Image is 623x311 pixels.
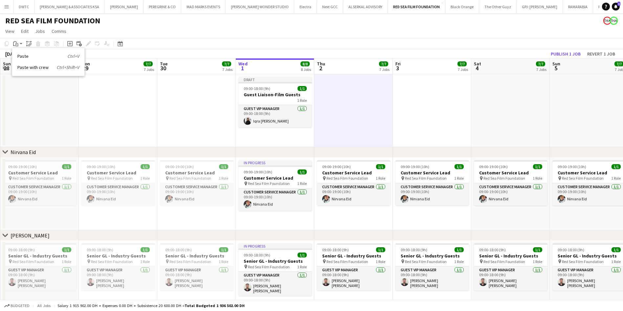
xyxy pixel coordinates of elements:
span: 1 Role [297,98,307,103]
div: 8 Jobs [301,67,311,72]
a: Paste with crew [17,64,79,70]
div: 09:00-19:00 (10h)1/1Customer Service Lead Red Sea Film Foundation1 RoleCustomer Service Manager1/... [474,160,547,206]
span: 1/1 [62,247,71,252]
div: 09:00-18:00 (9h)1/1Senior GL - Industry Guests Red Sea Film Foundation1 RoleGuest VIP Manager1/10... [81,243,155,291]
app-card-role: Customer Service Manager1/109:00-19:00 (10h)Nirvana Eid [81,183,155,206]
span: Red Sea Film Foundation [91,176,133,181]
span: 29 [80,64,90,72]
span: Red Sea Film Foundation [405,176,447,181]
span: 09:00-19:00 (10h) [479,164,508,169]
a: Paste [17,53,79,59]
button: [PERSON_NAME] [105,0,144,13]
app-card-role: Customer Service Manager1/109:00-19:00 (10h)Nirvana Eid [474,183,547,206]
a: Jobs [33,27,48,35]
span: 7/7 [379,61,388,66]
i: Ctrl+V [67,53,79,59]
span: 1 Role [454,176,464,181]
h3: Senior GL - Industry Guests [317,253,390,259]
span: Edit [21,28,29,34]
div: [PERSON_NAME] [11,232,50,239]
span: 1/1 [141,247,150,252]
span: Red Sea Film Foundation [248,181,290,186]
app-job-card: 09:00-19:00 (10h)1/1Customer Service Lead Red Sea Film Foundation1 RoleCustomer Service Manager1/... [160,160,234,206]
h3: Customer Service Lead [238,175,312,181]
div: 09:00-18:00 (9h)1/1Senior GL - Industry Guests Red Sea Film Foundation1 RoleGuest VIP Manager1/10... [474,243,547,291]
app-job-card: 09:00-19:00 (10h)1/1Customer Service Lead Red Sea Film Foundation1 RoleCustomer Service Manager1/... [3,160,77,206]
span: Red Sea Film Foundation [326,259,368,264]
div: In progress [238,243,312,249]
button: Revert 1 job [585,50,618,58]
span: 1 Role [140,176,150,181]
app-job-card: 09:00-19:00 (10h)1/1Customer Service Lead Red Sea Film Foundation1 RoleCustomer Service Manager1/... [395,160,469,206]
button: PEREGRINE & CO [144,0,181,13]
span: 09:00-19:00 (10h) [401,164,429,169]
span: 1/1 [533,164,542,169]
button: [PERSON_NAME] WONDER STUDIO [226,0,294,13]
span: Red Sea Film Foundation [483,259,525,264]
span: Red Sea Film Foundation [91,259,133,264]
span: 1/1 [219,247,228,252]
span: 09:00-18:00 (9h) [87,247,113,252]
a: View [3,27,17,35]
span: 09:00-18:00 (9h) [479,247,506,252]
div: 7 Jobs [222,67,233,72]
h3: Senior GL - Industry Guests [81,253,155,259]
app-card-role: Customer Service Manager1/109:00-19:00 (10h)Nirvana Eid [238,189,312,211]
h3: Senior GL - Industry Guests [160,253,234,259]
span: 09:00-19:00 (10h) [8,164,37,169]
span: Budgeted [11,303,30,308]
span: Red Sea Film Foundation [326,176,368,181]
div: Nirvana Eid [11,149,36,155]
div: In progress09:00-19:00 (10h)1/1Customer Service Lead Red Sea Film Foundation1 RoleCustomer Servic... [238,160,312,211]
span: 1/1 [533,247,542,252]
button: Black Orange [445,0,479,13]
app-job-card: 09:00-18:00 (9h)1/1Senior GL - Industry Guests Red Sea Film Foundation1 RoleGuest VIP Manager1/10... [395,243,469,291]
span: 3 [394,64,401,72]
span: 1/1 [298,253,307,257]
span: 1/1 [455,164,464,169]
app-card-role: Guest VIP Manager1/109:00-18:00 (9h)[PERSON_NAME] [PERSON_NAME] [238,272,312,296]
span: 1/1 [376,247,385,252]
span: 28 [2,64,11,72]
button: [PERSON_NAME] & ASSOCIATES KSA [34,0,105,13]
span: 1/1 [455,247,464,252]
span: 1 Role [533,259,542,264]
div: 09:00-19:00 (10h)1/1Customer Service Lead Red Sea Film Foundation1 RoleCustomer Service Manager1/... [317,160,390,206]
app-card-role: Guest VIP Manager1/109:00-18:00 (9h)[PERSON_NAME] [PERSON_NAME] [3,266,77,291]
span: 1 Role [297,264,307,269]
h3: Customer Service Lead [160,170,234,176]
span: Red Sea Film Foundation [562,176,604,181]
span: All jobs [36,303,52,308]
span: Comms [52,28,66,34]
button: DWTC [13,0,34,13]
h3: Customer Service Lead [395,170,469,176]
button: RAMARABIA [563,0,593,13]
span: 1 Role [140,259,150,264]
div: Draft [238,77,312,82]
span: 1 Role [533,176,542,181]
span: 09:00-18:00 (9h) [8,247,35,252]
span: 09:00-18:00 (9h) [165,247,192,252]
app-job-card: 09:00-18:00 (9h)1/1Senior GL - Industry Guests Red Sea Film Foundation1 RoleGuest VIP Manager1/10... [160,243,234,291]
div: 7 Jobs [379,67,389,72]
span: 1 Role [219,176,228,181]
h3: Senior GL - Industry Guests [395,253,469,259]
span: 1 Role [297,181,307,186]
span: Sat [474,61,481,67]
h3: Senior GL - Industry Guests [474,253,547,259]
app-job-card: 09:00-18:00 (9h)1/1Senior GL - Industry Guests Red Sea Film Foundation1 RoleGuest VIP Manager1/10... [317,243,390,291]
span: Red Sea Film Foundation [12,176,54,181]
h3: Senior GL - Industry Guests [3,253,77,259]
app-job-card: 09:00-19:00 (10h)1/1Customer Service Lead Red Sea Film Foundation1 RoleCustomer Service Manager1/... [81,160,155,206]
span: 1/1 [141,164,150,169]
span: Red Sea Film Foundation [405,259,447,264]
app-card-role: Guest VIP Manager1/109:00-18:00 (9h)[PERSON_NAME] [PERSON_NAME] [474,266,547,291]
span: Wed [238,61,248,67]
span: Total Budgeted 1 936 502.00 DH [185,303,245,308]
span: Mon [81,61,90,67]
h3: Customer Service Lead [3,170,77,176]
span: 1 [237,64,248,72]
span: 1/1 [62,164,71,169]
